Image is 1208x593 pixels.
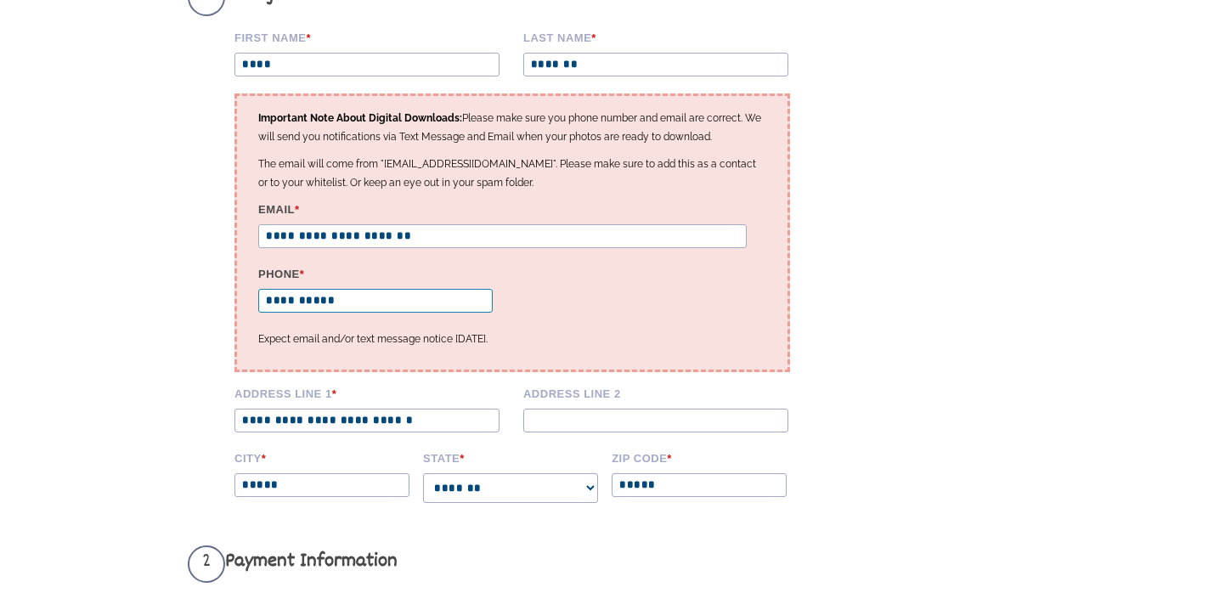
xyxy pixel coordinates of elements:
[258,200,766,216] label: Email
[188,545,812,583] h3: Payment Information
[523,385,800,400] label: Address Line 2
[423,449,600,465] label: State
[234,29,511,44] label: First Name
[258,330,766,348] p: Expect email and/or text message notice [DATE].
[234,449,411,465] label: City
[523,29,800,44] label: Last name
[258,155,766,192] p: The email will come from "[EMAIL_ADDRESS][DOMAIN_NAME]". Please make sure to add this as a contac...
[258,109,766,146] p: Please make sure you phone number and email are correct. We will send you notifications via Text ...
[258,112,462,124] strong: Important Note About Digital Downloads:
[612,449,788,465] label: Zip code
[258,265,502,280] label: Phone
[188,545,225,583] span: 2
[234,385,511,400] label: Address Line 1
